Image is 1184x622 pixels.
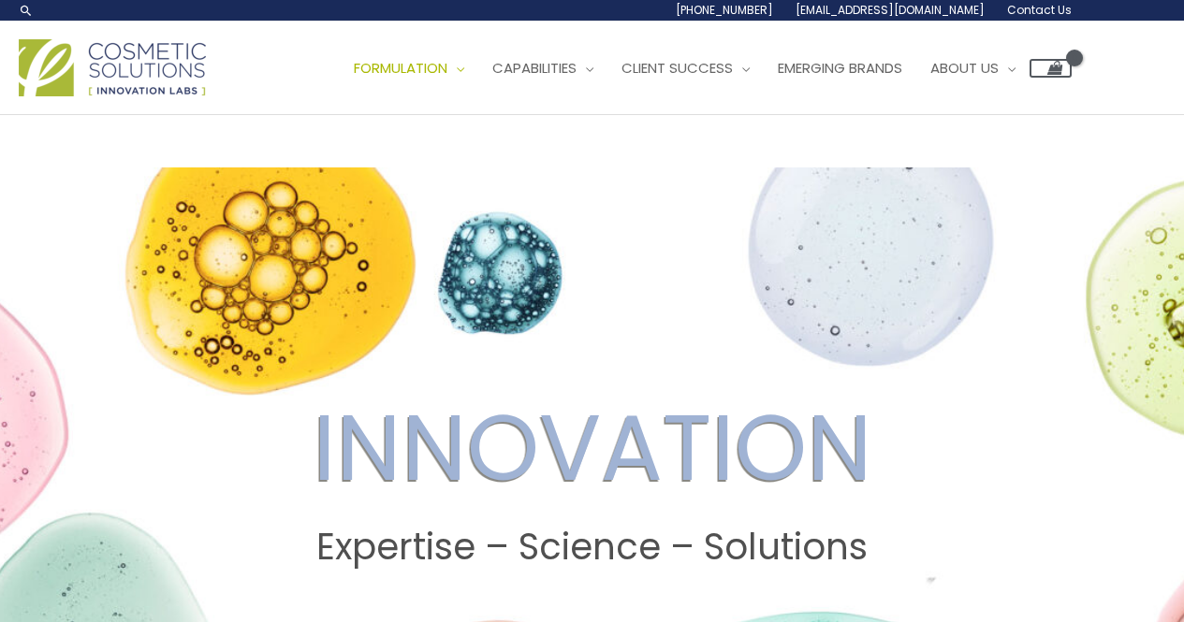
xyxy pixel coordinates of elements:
a: Search icon link [19,3,34,18]
a: Emerging Brands [764,40,916,96]
span: Contact Us [1007,2,1072,18]
a: About Us [916,40,1030,96]
span: Client Success [621,58,733,78]
a: Formulation [340,40,478,96]
a: Capabilities [478,40,607,96]
h2: INNOVATION [18,393,1166,503]
span: About Us [930,58,999,78]
span: Emerging Brands [778,58,902,78]
span: Formulation [354,58,447,78]
a: View Shopping Cart, empty [1030,59,1072,78]
h2: Expertise – Science – Solutions [18,526,1166,569]
span: Capabilities [492,58,577,78]
nav: Site Navigation [326,40,1072,96]
img: Cosmetic Solutions Logo [19,39,206,96]
a: Client Success [607,40,764,96]
span: [EMAIL_ADDRESS][DOMAIN_NAME] [796,2,985,18]
span: [PHONE_NUMBER] [676,2,773,18]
